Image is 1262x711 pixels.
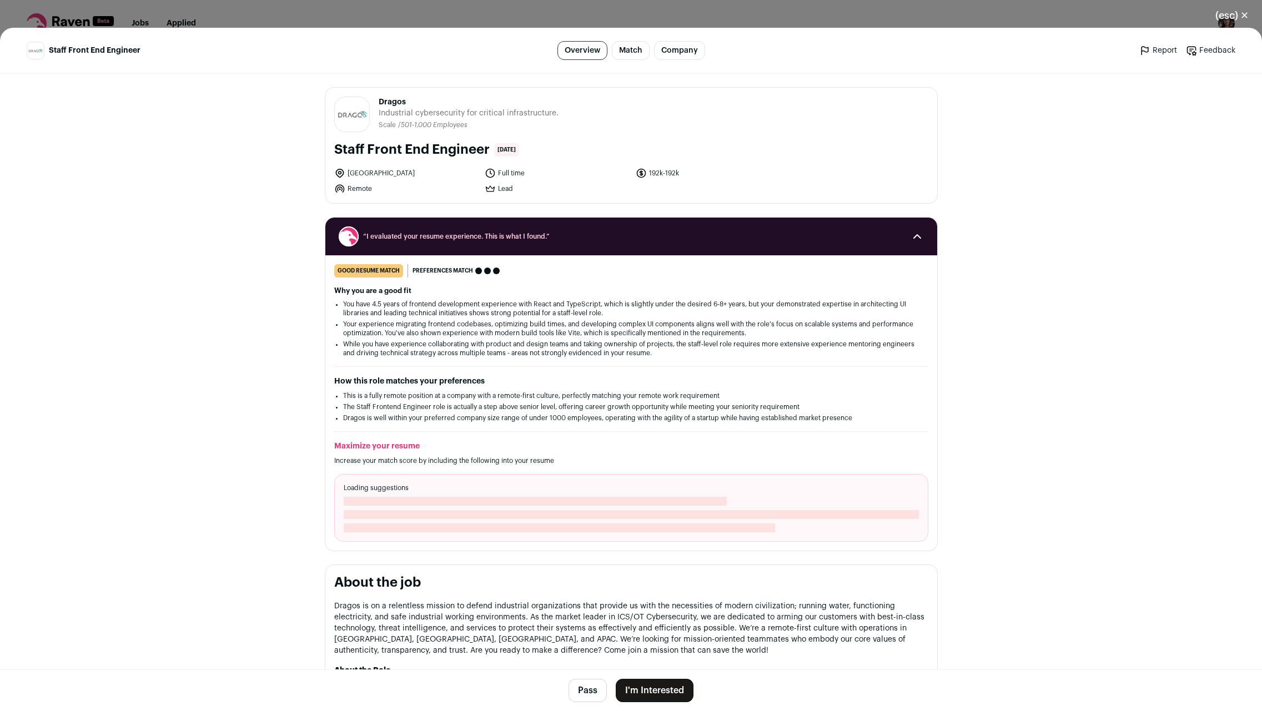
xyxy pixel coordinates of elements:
[49,45,140,56] span: Staff Front End Engineer
[636,168,780,179] li: 192k-192k
[334,601,928,656] p: Dragos is on a relentless mission to defend industrial organizations that provide us with the nec...
[654,41,705,60] a: Company
[1139,45,1177,56] a: Report
[334,574,928,592] h2: About the job
[616,679,693,702] button: I'm Interested
[335,106,369,123] img: 9ede8eb7d7b75fa216c84234459385b78d24333cf65f308780d8d2d056b80133.jpg
[1202,3,1262,28] button: Close modal
[343,320,919,337] li: Your experience migrating frontend codebases, optimizing build times, and developing complex UI c...
[413,265,473,276] span: Preferences match
[334,474,928,542] div: Loading suggestions
[334,264,403,278] div: good resume match
[334,456,928,465] p: Increase your match score by including the following into your resume
[1186,45,1235,56] a: Feedback
[334,286,928,295] h2: Why you are a good fit
[334,376,928,387] h2: How this role matches your preferences
[612,41,650,60] a: Match
[557,41,607,60] a: Overview
[401,122,467,128] span: 501-1,000 Employees
[343,391,919,400] li: This is a fully remote position at a company with a remote-first culture, perfectly matching your...
[379,97,559,108] span: Dragos
[334,441,928,452] h2: Maximize your resume
[494,143,519,157] span: [DATE]
[334,168,479,179] li: [GEOGRAPHIC_DATA]
[343,414,919,422] li: Dragos is well within your preferred company size range of under 1000 employees, operating with t...
[398,121,467,129] li: /
[569,679,607,702] button: Pass
[343,340,919,357] li: While you have experience collaborating with product and design teams and taking ownership of pro...
[343,300,919,317] li: You have 4.5 years of frontend development experience with React and TypeScript, which is slightl...
[334,665,928,676] p: :
[27,47,44,55] img: 9ede8eb7d7b75fa216c84234459385b78d24333cf65f308780d8d2d056b80133.jpg
[379,108,559,119] span: Industrial cybersecurity for critical infrastructure.
[363,232,899,241] span: “I evaluated your resume experience. This is what I found.”
[334,667,390,674] strong: About the Role
[334,183,479,194] li: Remote
[343,402,919,411] li: The Staff Frontend Engineer role is actually a step above senior level, offering career growth op...
[334,141,490,159] h1: Staff Front End Engineer
[485,168,629,179] li: Full time
[485,183,629,194] li: Lead
[379,121,398,129] li: Scale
